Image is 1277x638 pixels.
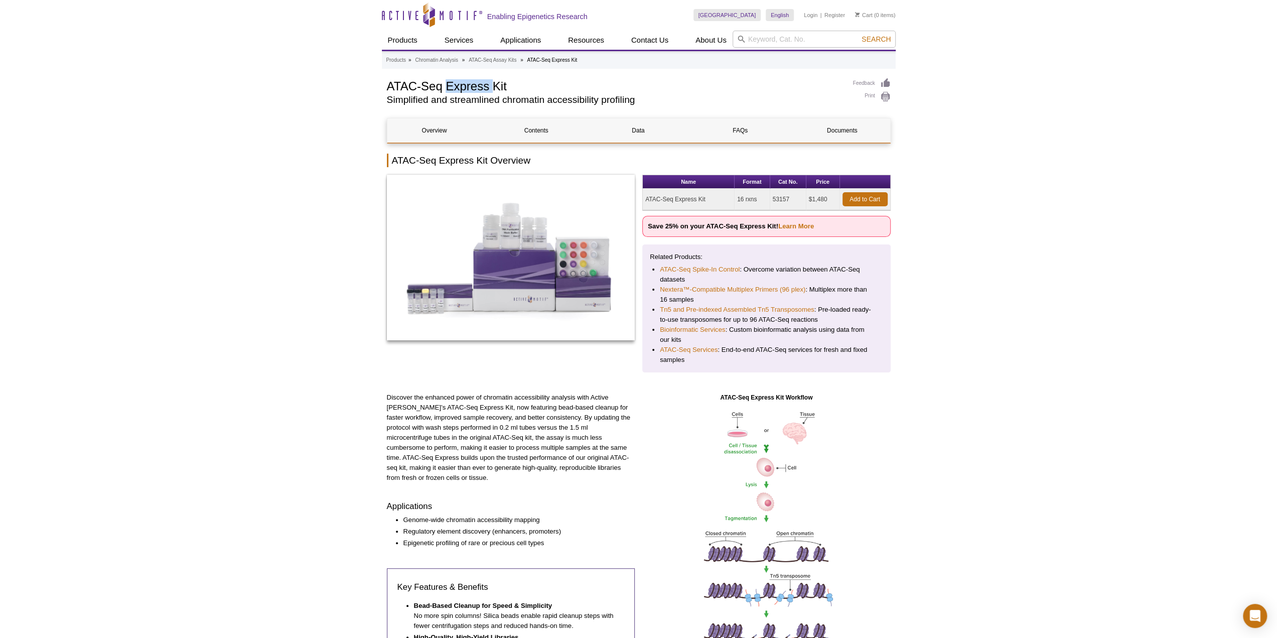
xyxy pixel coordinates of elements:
li: : Custom bioinformatic analysis using data from our kits [660,325,873,345]
span: Search [862,35,891,43]
a: Documents [795,118,889,143]
a: Chromatin Analysis [415,56,458,65]
a: Feedback [853,78,891,89]
li: » [408,57,411,63]
a: Print [853,91,891,102]
h1: ATAC-Seq Express Kit [387,78,843,93]
h2: ATAC-Seq Express Kit Overview [387,154,891,167]
td: ATAC-Seq Express Kit [643,189,735,210]
a: Contact Us [625,31,674,50]
p: Related Products: [650,252,883,262]
li: : Overcome variation between ATAC-Seq datasets [660,265,873,285]
li: : End-to-end ATAC-Seq services for fresh and fixed samples [660,345,873,365]
a: Register [824,12,845,19]
h3: Key Features & Benefits [397,581,625,593]
button: Search [859,35,894,44]
a: Services [439,31,480,50]
a: Login [804,12,817,19]
div: Open Intercom Messenger [1243,604,1267,628]
strong: ATAC-Seq Express Kit Workflow [720,394,812,401]
strong: Save 25% on your ATAC-Seq Express Kit! [648,222,814,230]
input: Keyword, Cat. No. [733,31,896,48]
a: ATAC-Seq Assay Kits [469,56,516,65]
a: [GEOGRAPHIC_DATA] [693,9,761,21]
li: ATAC-Seq Express Kit [527,57,577,63]
a: Overview [387,118,482,143]
a: ATAC-Seq Spike-In Control [660,265,740,275]
h2: Enabling Epigenetics Research [487,12,588,21]
th: Price [806,175,840,189]
li: : Pre-loaded ready-to-use transposomes for up to 96 ATAC-Seq reactions [660,305,873,325]
li: Regulatory element discovery (enhancers, promoters) [403,527,625,537]
li: (0 items) [855,9,896,21]
li: | [820,9,822,21]
td: 16 rxns [735,189,770,210]
a: Cart [855,12,873,19]
h2: Simplified and streamlined chromatin accessibility profiling [387,95,843,104]
img: ATAC-Seq Express Kit [387,175,635,340]
a: Nextera™-Compatible Multiplex Primers (96 plex) [660,285,805,295]
a: Data [591,118,685,143]
a: About Us [689,31,733,50]
p: Discover the enhanced power of chromatin accessibility analysis with Active [PERSON_NAME]’s ATAC-... [387,393,635,483]
a: Products [382,31,423,50]
li: Epigenetic profiling of rare or precious cell types [403,538,625,548]
a: Tn5 and Pre-indexed Assembled Tn5 Transposomes [660,305,814,315]
a: English [766,9,794,21]
td: $1,480 [806,189,840,210]
a: Applications [494,31,547,50]
td: 53157 [770,189,806,210]
a: FAQs [693,118,787,143]
th: Cat No. [770,175,806,189]
h3: Applications [387,500,635,513]
li: » [462,57,465,63]
a: ATAC-Seq Services [660,345,718,355]
a: Bioinformatic Services [660,325,725,335]
li: Genome-wide chromatin accessibility mapping [403,515,625,525]
li: : Multiplex more than 16 samples [660,285,873,305]
strong: Bead-Based Cleanup for Speed & Simplicity [414,602,552,609]
a: Learn More [778,222,814,230]
a: Add to Cart [842,192,888,206]
th: Format [735,175,770,189]
th: Name [643,175,735,189]
a: Contents [489,118,584,143]
img: Your Cart [855,12,860,17]
li: » [520,57,523,63]
li: No more spin columns! Silica beads enable rapid cleanup steps with fewer centrifugation steps and... [414,601,615,631]
a: Resources [562,31,610,50]
a: Products [386,56,406,65]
